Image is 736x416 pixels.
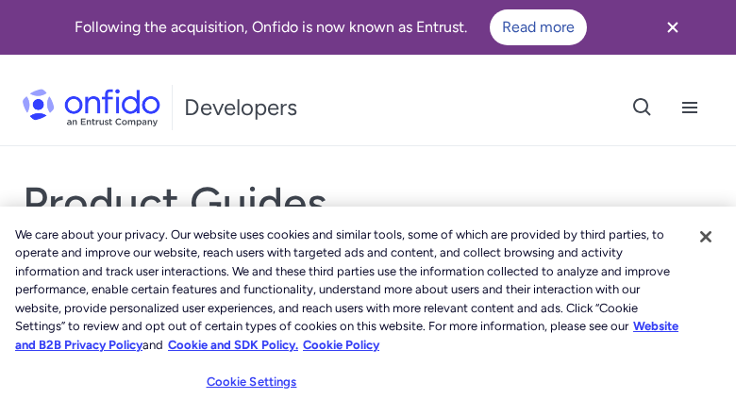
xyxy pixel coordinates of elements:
a: More information about our cookie policy., opens in a new tab [15,319,678,352]
button: Open navigation menu button [666,84,713,131]
a: Cookie and SDK Policy. [168,338,298,352]
img: Onfido Logo [23,89,160,126]
button: Cookie Settings [192,363,310,401]
svg: Open navigation menu button [678,96,701,119]
div: We care about your privacy. Our website uses cookies and similar tools, some of which are provide... [15,225,684,355]
h1: Product Guides [23,176,713,229]
svg: Open search button [631,96,654,119]
button: Open search button [619,84,666,131]
button: Close [685,216,727,258]
svg: Close banner [661,16,684,39]
div: Following the acquisition, Onfido is now known as Entrust. [23,9,638,45]
a: Cookie Policy [303,338,379,352]
button: Close banner [638,4,708,51]
h1: Developers [184,92,297,123]
a: Read more [490,9,587,45]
